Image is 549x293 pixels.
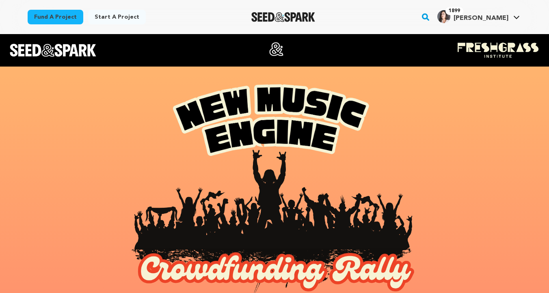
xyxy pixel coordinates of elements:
img: Seed&Spark Logo Dark Mode [251,12,315,22]
span: [PERSON_NAME] [454,15,508,22]
img: headshot%20screenshot.jpg [437,10,450,23]
img: Seed&Spark Amp Logo [269,42,283,58]
span: 1899 [445,7,463,15]
img: Seed&Spark Logo [10,44,96,57]
img: New Music Engine Rally Headline [163,70,385,172]
img: Fresh Grass Institute Logo [457,42,539,58]
a: Seed&Spark Homepage [251,12,315,22]
div: Gabriella B.'s Profile [437,10,508,23]
span: Gabriella B.'s Profile [436,9,521,26]
a: Fund a project [28,10,83,24]
a: Gabriella B.'s Profile [436,9,521,23]
a: Start a project [88,10,146,24]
